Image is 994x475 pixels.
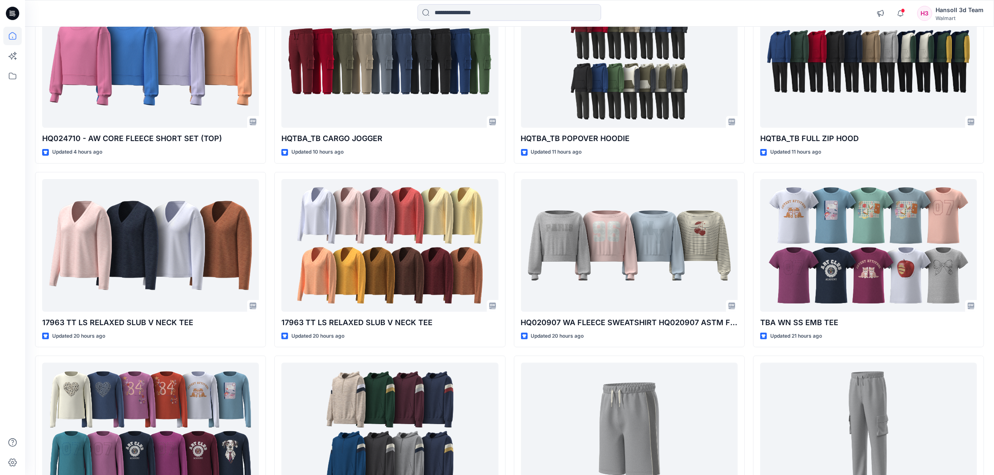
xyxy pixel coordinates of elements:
p: TBA WN SS EMB TEE [760,317,977,328]
a: 17963 TT LS RELAXED SLUB V NECK TEE [42,179,259,312]
p: HQTBA_TB POPOVER HOODIE [521,133,738,144]
p: Updated 20 hours ago [291,332,344,341]
p: HQ020907 WA FLEECE SWEATSHIRT HQ020907 ASTM FIT L(10/12) [521,317,738,328]
p: 17963 TT LS RELAXED SLUB V NECK TEE [42,317,259,328]
p: Updated 10 hours ago [291,148,344,157]
p: Updated 21 hours ago [770,332,822,341]
p: Updated 20 hours ago [52,332,105,341]
p: Updated 11 hours ago [531,148,582,157]
a: TBA WN SS EMB TEE [760,179,977,312]
div: Walmart [936,15,984,21]
a: HQ020907 WA FLEECE SWEATSHIRT HQ020907 ASTM FIT L(10/12) [521,179,738,312]
div: Hansoll 3d Team [936,5,984,15]
p: 17963 TT LS RELAXED SLUB V NECK TEE [281,317,498,328]
p: Updated 4 hours ago [52,148,102,157]
p: HQTBA_TB CARGO JOGGER [281,133,498,144]
div: H3 [917,6,932,21]
p: HQ024710 - AW CORE FLEECE SHORT SET (TOP) [42,133,259,144]
p: Updated 11 hours ago [770,148,821,157]
p: Updated 20 hours ago [531,332,584,341]
p: HQTBA_TB FULL ZIP HOOD [760,133,977,144]
a: 17963 TT LS RELAXED SLUB V NECK TEE [281,179,498,312]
